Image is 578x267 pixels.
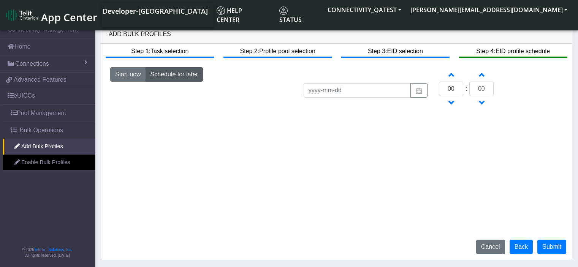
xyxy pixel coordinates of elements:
button: Start now [110,67,146,82]
btn: Step 2: Profile pool selection [223,44,332,58]
div: Campaign Timing Options [110,67,203,82]
btn: Step 1: Task selection [106,44,214,58]
input: Hours [439,82,463,96]
button: Schedule for later [146,67,203,82]
a: Telit IoT Solutions, Inc. [34,248,72,252]
img: status.svg [279,6,288,15]
span: Status [279,6,302,24]
a: Enable Bulk Profiles [3,155,95,171]
btn: Step 3: EID selection [341,44,450,58]
div: Add Bulk Profiles [101,25,572,44]
a: Your current platform instance [102,3,207,18]
button: Cancel [476,240,505,254]
button: Back [510,240,533,254]
a: Bulk Operations [3,122,95,139]
span: Help center [217,6,242,24]
btn: Step 4: EID profile schedule [459,44,567,58]
a: App Center [6,7,96,24]
div: : [463,84,469,93]
a: Pool Management [3,105,95,122]
input: yyyy-mm-dd [304,83,411,98]
img: logo-telit-cinterion-gw-new.png [6,9,38,21]
a: Add Bulk Profiles [3,139,95,155]
span: Bulk Operations [20,126,63,135]
img: knowledge.svg [217,6,225,15]
img: calendar [415,88,423,94]
span: Connections [15,59,49,68]
a: Help center [214,3,276,27]
button: [PERSON_NAME][EMAIL_ADDRESS][DOMAIN_NAME] [406,3,572,17]
span: App Center [41,10,97,24]
input: Minutes [469,82,494,96]
span: Advanced Features [14,75,67,84]
span: Developer-[GEOGRAPHIC_DATA] [103,6,208,16]
a: Status [276,3,323,27]
button: CONNECTIVITY_QATEST [323,3,406,17]
button: Submit [537,240,566,254]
